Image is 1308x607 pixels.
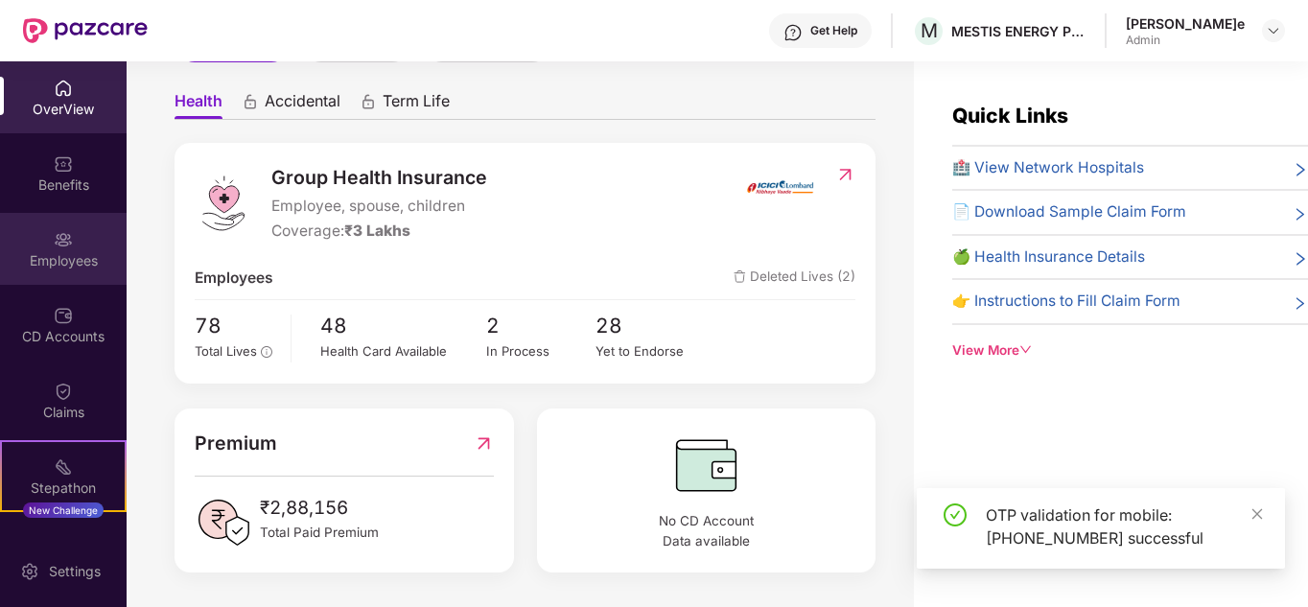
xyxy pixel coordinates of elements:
div: Coverage: [271,220,487,243]
span: Group Health Insurance [271,163,487,193]
span: 🏥 View Network Hospitals [952,156,1144,179]
span: check-circle [944,503,967,526]
div: OTP validation for mobile: [PHONE_NUMBER] successful [986,503,1262,549]
div: View More [952,340,1308,361]
span: Quick Links [952,104,1068,128]
span: Employees [195,267,273,290]
img: RedirectIcon [835,165,855,184]
span: Accidental [265,91,340,119]
img: RedirectIcon [474,429,494,458]
span: Total Paid Premium [260,523,379,543]
span: No CD Account Data available [557,511,855,551]
span: right [1293,160,1308,179]
span: 48 [320,310,485,341]
div: New Challenge [23,502,104,518]
div: Stepathon [2,479,125,498]
div: In Process [486,341,596,362]
div: Health Card Available [320,341,485,362]
div: animation [360,93,377,110]
img: svg+xml;base64,PHN2ZyBpZD0iSGVscC0zMngzMiIgeG1sbnM9Imh0dHA6Ly93d3cudzMub3JnLzIwMDAvc3ZnIiB3aWR0aD... [783,23,803,42]
span: Deleted Lives (2) [734,267,855,290]
div: [PERSON_NAME]e [1126,14,1245,33]
img: CDBalanceIcon [557,429,855,502]
img: New Pazcare Logo [23,18,148,43]
div: Admin [1126,33,1245,48]
span: down [1019,343,1033,357]
div: animation [242,93,259,110]
span: ₹3 Lakhs [344,222,410,240]
img: PaidPremiumIcon [195,494,252,551]
img: svg+xml;base64,PHN2ZyBpZD0iRW5kb3JzZW1lbnRzIiB4bWxucz0iaHR0cDovL3d3dy53My5vcmcvMjAwMC9zdmciIHdpZH... [54,533,73,552]
span: Total Lives [195,343,257,359]
div: MESTIS ENERGY PRIVATE LIMITED [951,22,1086,40]
img: svg+xml;base64,PHN2ZyBpZD0iSG9tZSIgeG1sbnM9Imh0dHA6Ly93d3cudzMub3JnLzIwMDAvc3ZnIiB3aWR0aD0iMjAiIG... [54,79,73,98]
span: close [1250,507,1264,521]
span: info-circle [261,346,272,358]
span: 28 [596,310,706,341]
div: Settings [43,562,106,581]
img: insurerIcon [744,163,816,211]
span: right [1293,249,1308,268]
span: 📄 Download Sample Claim Form [952,200,1186,223]
img: svg+xml;base64,PHN2ZyBpZD0iQ0RfQWNjb3VudHMiIGRhdGEtbmFtZT0iQ0QgQWNjb3VudHMiIHhtbG5zPSJodHRwOi8vd3... [54,306,73,325]
span: right [1293,293,1308,313]
span: 78 [195,310,277,341]
img: svg+xml;base64,PHN2ZyB4bWxucz0iaHR0cDovL3d3dy53My5vcmcvMjAwMC9zdmciIHdpZHRoPSIyMSIgaGVpZ2h0PSIyMC... [54,457,73,477]
div: Yet to Endorse [596,341,706,362]
span: 2 [486,310,596,341]
span: Term Life [383,91,450,119]
span: Health [175,91,222,119]
span: right [1293,204,1308,223]
img: svg+xml;base64,PHN2ZyBpZD0iRHJvcGRvd24tMzJ4MzIiIHhtbG5zPSJodHRwOi8vd3d3LnczLm9yZy8yMDAwL3N2ZyIgd2... [1266,23,1281,38]
span: 🍏 Health Insurance Details [952,245,1145,268]
img: svg+xml;base64,PHN2ZyBpZD0iRW1wbG95ZWVzIiB4bWxucz0iaHR0cDovL3d3dy53My5vcmcvMjAwMC9zdmciIHdpZHRoPS... [54,230,73,249]
span: Employee, spouse, children [271,195,487,218]
img: svg+xml;base64,PHN2ZyBpZD0iQ2xhaW0iIHhtbG5zPSJodHRwOi8vd3d3LnczLm9yZy8yMDAwL3N2ZyIgd2lkdGg9IjIwIi... [54,382,73,401]
span: M [921,19,938,42]
span: Premium [195,429,277,458]
img: deleteIcon [734,270,746,283]
span: 👉 Instructions to Fill Claim Form [952,290,1180,313]
img: svg+xml;base64,PHN2ZyBpZD0iU2V0dGluZy0yMHgyMCIgeG1sbnM9Imh0dHA6Ly93d3cudzMub3JnLzIwMDAvc3ZnIiB3aW... [20,562,39,581]
span: ₹2,88,156 [260,494,379,523]
img: svg+xml;base64,PHN2ZyBpZD0iQmVuZWZpdHMiIHhtbG5zPSJodHRwOi8vd3d3LnczLm9yZy8yMDAwL3N2ZyIgd2lkdGg9Ij... [54,154,73,174]
img: logo [195,175,252,232]
div: Get Help [810,23,857,38]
